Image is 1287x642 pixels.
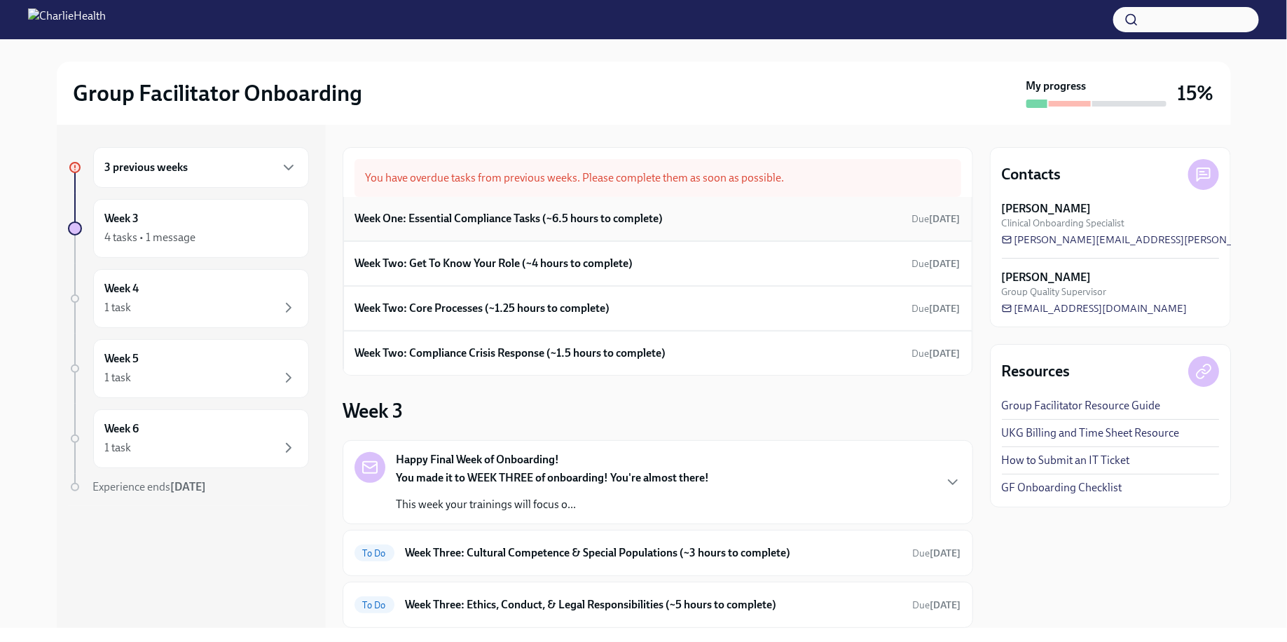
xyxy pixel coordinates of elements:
a: Week Two: Core Processes (~1.25 hours to complete)Due[DATE] [355,298,961,319]
strong: [PERSON_NAME] [1002,201,1092,217]
h6: Week 6 [105,421,139,437]
a: Week 51 task [68,339,309,398]
h4: Resources [1002,361,1071,382]
strong: You made it to WEEK THREE of onboarding! You're almost there! [397,471,710,484]
a: UKG Billing and Time Sheet Resource [1002,425,1180,441]
h6: Week 3 [105,211,139,226]
a: Week 34 tasks • 1 message [68,199,309,258]
strong: [PERSON_NAME] [1002,270,1092,285]
h6: Week Three: Cultural Competence & Special Populations (~3 hours to complete) [406,545,902,561]
h6: Week 4 [105,281,139,296]
h6: Week Two: Get To Know Your Role (~4 hours to complete) [355,256,633,271]
strong: [DATE] [930,348,961,360]
h6: Week 5 [105,351,139,367]
span: September 16th, 2025 10:00 [912,302,961,315]
a: [EMAIL_ADDRESS][DOMAIN_NAME] [1002,301,1188,315]
div: You have overdue tasks from previous weeks. Please complete them as soon as possible. [355,159,961,197]
span: Experience ends [93,480,207,493]
span: Due [913,599,961,611]
strong: [DATE] [930,547,961,559]
h6: 3 previous weeks [105,160,188,175]
span: Due [912,303,961,315]
strong: Happy Final Week of Onboarding! [397,452,560,467]
div: 4 tasks • 1 message [105,230,196,245]
img: CharlieHealth [28,8,106,31]
h3: Week 3 [343,398,404,423]
h6: Week Three: Ethics, Conduct, & Legal Responsibilities (~5 hours to complete) [406,597,902,613]
h6: Week Two: Core Processes (~1.25 hours to complete) [355,301,610,316]
span: September 16th, 2025 10:00 [912,257,961,271]
h6: Week One: Essential Compliance Tasks (~6.5 hours to complete) [355,211,663,226]
h2: Group Facilitator Onboarding [74,79,363,107]
strong: [DATE] [930,303,961,315]
p: This week your trainings will focus o... [397,497,710,512]
h6: Week Two: Compliance Crisis Response (~1.5 hours to complete) [355,346,666,361]
span: Due [912,213,961,225]
a: To DoWeek Three: Cultural Competence & Special Populations (~3 hours to complete)Due[DATE] [355,542,961,564]
span: September 16th, 2025 10:00 [912,347,961,360]
a: Week 41 task [68,269,309,328]
a: Week Two: Compliance Crisis Response (~1.5 hours to complete)Due[DATE] [355,343,961,364]
div: 1 task [105,440,132,456]
a: Week 61 task [68,409,309,468]
span: Due [912,348,961,360]
a: How to Submit an IT Ticket [1002,453,1130,468]
strong: [DATE] [930,213,961,225]
div: 1 task [105,370,132,385]
a: Week Two: Get To Know Your Role (~4 hours to complete)Due[DATE] [355,253,961,274]
span: To Do [355,548,394,559]
span: Due [913,547,961,559]
a: Group Facilitator Resource Guide [1002,398,1161,414]
span: September 9th, 2025 10:00 [912,212,961,226]
div: 1 task [105,300,132,315]
strong: [DATE] [930,258,961,270]
span: September 23rd, 2025 10:00 [913,599,961,612]
a: Week One: Essential Compliance Tasks (~6.5 hours to complete)Due[DATE] [355,208,961,229]
span: September 23rd, 2025 10:00 [913,547,961,560]
strong: [DATE] [930,599,961,611]
span: Due [912,258,961,270]
span: Group Quality Supervisor [1002,285,1107,299]
span: To Do [355,600,394,610]
strong: [DATE] [171,480,207,493]
div: 3 previous weeks [93,147,309,188]
a: GF Onboarding Checklist [1002,480,1122,496]
h3: 15% [1178,81,1214,106]
h4: Contacts [1002,164,1061,185]
a: To DoWeek Three: Ethics, Conduct, & Legal Responsibilities (~5 hours to complete)Due[DATE] [355,594,961,616]
span: Clinical Onboarding Specialist [1002,217,1125,230]
strong: My progress [1026,78,1087,94]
